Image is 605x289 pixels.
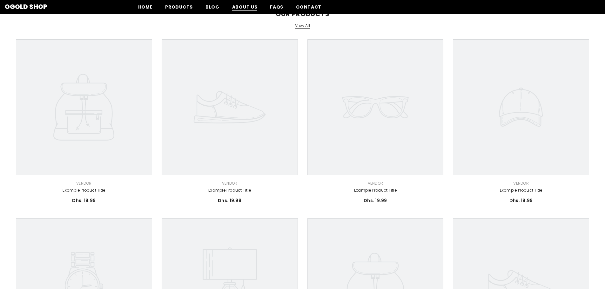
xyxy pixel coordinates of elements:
[72,197,96,204] span: Dhs. 19.99
[165,4,193,10] span: Products
[270,4,283,10] span: FAQs
[364,197,387,204] span: Dhs. 19.99
[236,10,369,18] span: Our Products
[5,3,47,10] a: Ogold Shop
[264,3,290,14] a: FAQs
[290,3,328,14] a: Contact
[453,187,589,194] a: Example product title
[205,4,219,10] span: Blog
[16,187,152,194] a: Example product title
[162,187,298,194] a: Example product title
[132,3,159,14] a: Home
[138,4,153,10] span: Home
[218,197,241,204] span: Dhs. 19.99
[296,4,321,10] span: Contact
[199,3,226,14] a: Blog
[453,180,589,187] div: Vendor
[307,187,444,194] a: Example product title
[307,180,444,187] div: Vendor
[16,180,152,187] div: Vendor
[232,4,258,10] span: About us
[159,3,199,14] a: Products
[162,180,298,187] div: Vendor
[226,3,264,14] a: About us
[509,197,533,204] span: Dhs. 19.99
[295,23,310,29] a: View All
